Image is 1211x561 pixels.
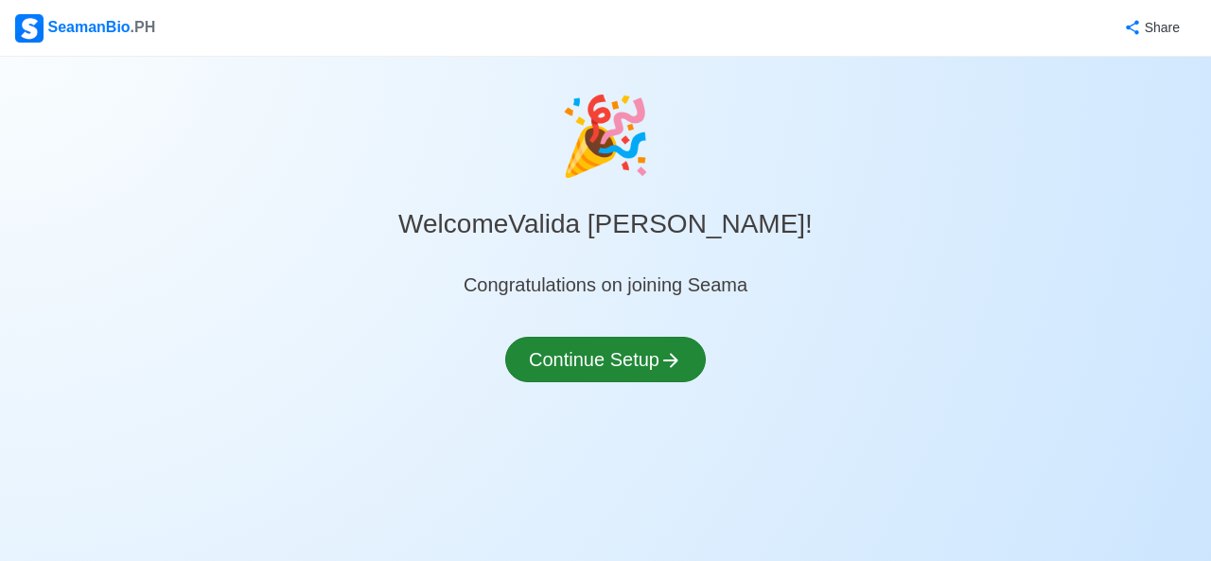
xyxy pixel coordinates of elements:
h3: Welcome Valida [PERSON_NAME] ! [398,193,813,240]
button: Continue Setup [505,337,706,382]
div: SeamanBio [15,14,155,43]
div: celebrate [558,79,653,193]
div: Congratulations on joining Seama [464,271,747,299]
img: Logo [15,14,44,43]
span: .PH [131,19,156,35]
button: Share [1105,9,1196,46]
